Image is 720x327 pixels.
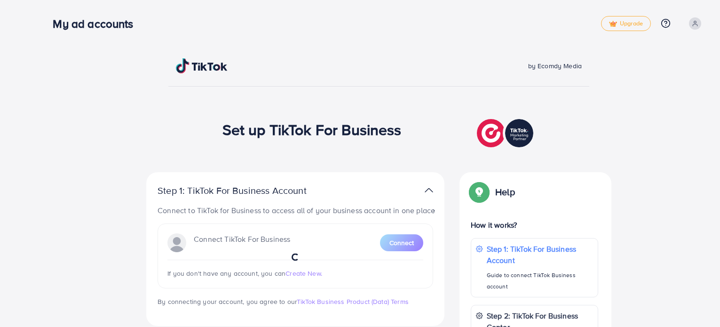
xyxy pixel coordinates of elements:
[609,21,617,27] img: tick
[477,117,536,150] img: TikTok partner
[425,183,433,197] img: TikTok partner
[487,270,593,292] p: Guide to connect TikTok Business account
[487,243,593,266] p: Step 1: TikTok For Business Account
[471,183,488,200] img: Popup guide
[528,61,582,71] span: by Ecomdy Media
[609,20,643,27] span: Upgrade
[222,120,402,138] h1: Set up TikTok For Business
[53,17,141,31] h3: My ad accounts
[495,186,515,198] p: Help
[176,58,228,73] img: TikTok
[471,219,598,231] p: How it works?
[601,16,651,31] a: tickUpgrade
[158,185,336,196] p: Step 1: TikTok For Business Account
